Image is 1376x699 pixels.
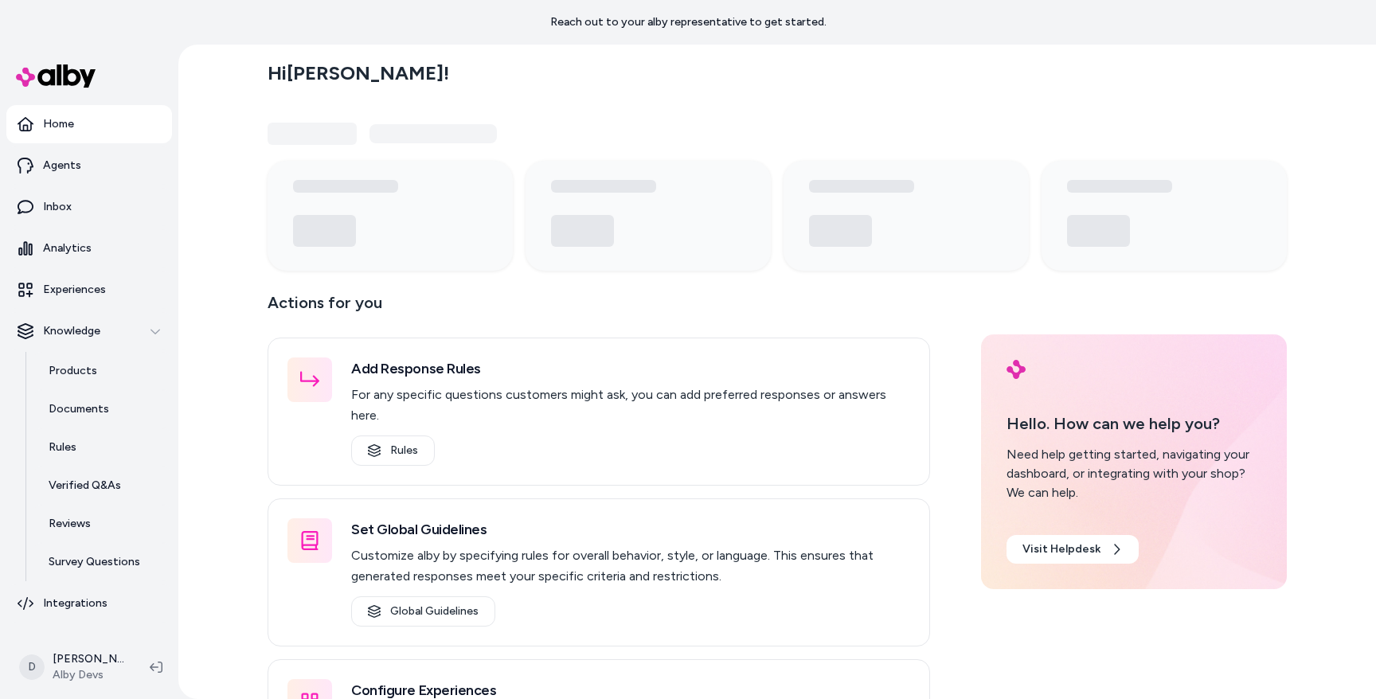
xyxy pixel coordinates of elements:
[1007,535,1139,564] a: Visit Helpdesk
[49,363,97,379] p: Products
[19,654,45,680] span: D
[6,146,172,185] a: Agents
[53,667,124,683] span: Alby Devs
[550,14,827,30] p: Reach out to your alby representative to get started.
[43,323,100,339] p: Knowledge
[43,199,72,215] p: Inbox
[6,229,172,267] a: Analytics
[43,596,107,611] p: Integrations
[33,543,172,581] a: Survey Questions
[1007,445,1261,502] div: Need help getting started, navigating your dashboard, or integrating with your shop? We can help.
[1007,360,1026,379] img: alby Logo
[43,240,92,256] p: Analytics
[268,290,930,328] p: Actions for you
[33,390,172,428] a: Documents
[33,467,172,505] a: Verified Q&As
[351,518,910,541] h3: Set Global Guidelines
[53,651,124,667] p: [PERSON_NAME]
[49,439,76,455] p: Rules
[49,516,91,532] p: Reviews
[6,584,172,623] a: Integrations
[49,478,121,494] p: Verified Q&As
[33,352,172,390] a: Products
[351,545,910,587] p: Customize alby by specifying rules for overall behavior, style, or language. This ensures that ge...
[33,428,172,467] a: Rules
[1007,412,1261,435] p: Hello. How can we help you?
[43,116,74,132] p: Home
[49,554,140,570] p: Survey Questions
[351,385,910,426] p: For any specific questions customers might ask, you can add preferred responses or answers here.
[351,435,435,466] a: Rules
[6,271,172,309] a: Experiences
[16,64,96,88] img: alby Logo
[43,158,81,174] p: Agents
[6,188,172,226] a: Inbox
[351,596,495,627] a: Global Guidelines
[49,401,109,417] p: Documents
[10,642,137,693] button: D[PERSON_NAME]Alby Devs
[6,105,172,143] a: Home
[6,312,172,350] button: Knowledge
[268,61,449,85] h2: Hi [PERSON_NAME] !
[43,282,106,298] p: Experiences
[33,505,172,543] a: Reviews
[351,357,910,380] h3: Add Response Rules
